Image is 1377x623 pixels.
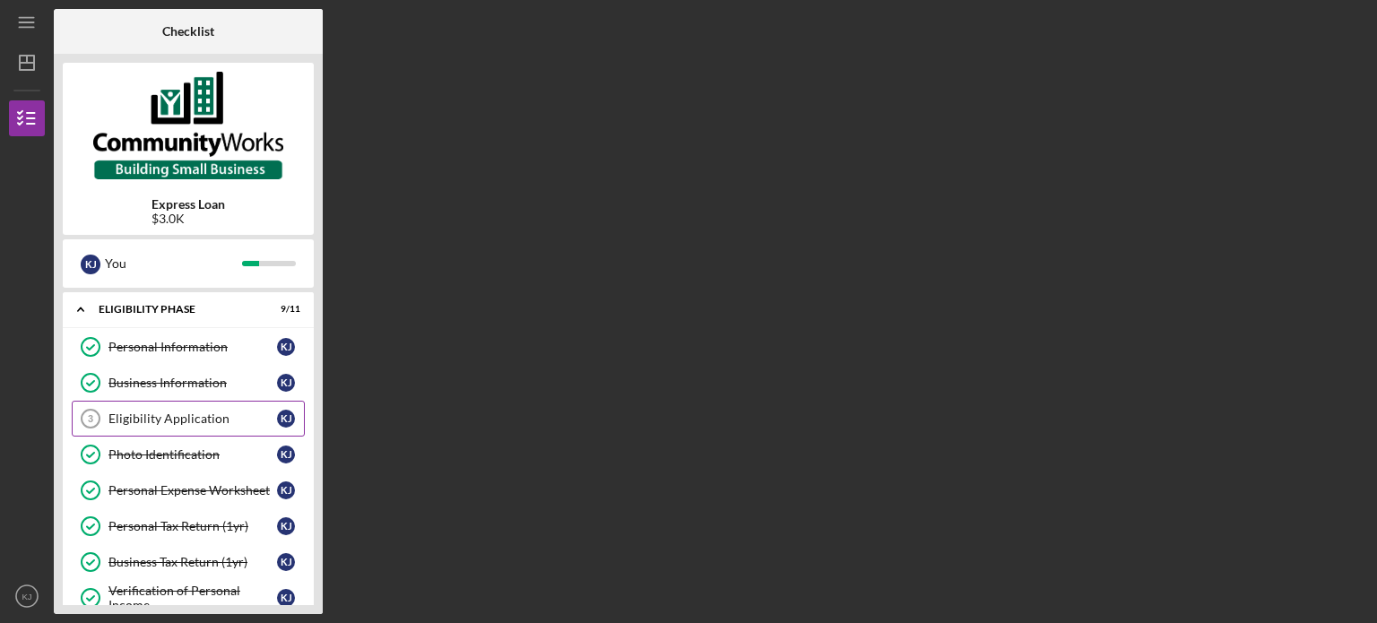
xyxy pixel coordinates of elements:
[268,304,300,315] div: 9 / 11
[277,338,295,356] div: K J
[108,584,277,612] div: Verification of Personal Income
[72,329,305,365] a: Personal InformationKJ
[152,197,225,212] b: Express Loan
[81,255,100,274] div: K J
[108,519,277,533] div: Personal Tax Return (1yr)
[72,401,305,437] a: 3Eligibility ApplicationKJ
[277,410,295,428] div: K J
[108,555,277,569] div: Business Tax Return (1yr)
[152,212,225,226] div: $3.0K
[277,553,295,571] div: K J
[277,481,295,499] div: K J
[63,72,314,179] img: Product logo
[108,447,277,462] div: Photo Identification
[99,304,255,315] div: Eligibility Phase
[277,589,295,607] div: K J
[72,508,305,544] a: Personal Tax Return (1yr)KJ
[108,340,277,354] div: Personal Information
[72,544,305,580] a: Business Tax Return (1yr)KJ
[105,248,242,279] div: You
[162,24,214,39] b: Checklist
[108,411,277,426] div: Eligibility Application
[9,578,45,614] button: KJ
[108,376,277,390] div: Business Information
[277,374,295,392] div: K J
[108,483,277,498] div: Personal Expense Worksheet
[72,365,305,401] a: Business InformationKJ
[72,437,305,472] a: Photo IdentificationKJ
[277,517,295,535] div: K J
[72,472,305,508] a: Personal Expense WorksheetKJ
[277,446,295,463] div: K J
[88,413,93,424] tspan: 3
[72,580,305,616] a: Verification of Personal IncomeKJ
[22,592,31,601] text: KJ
